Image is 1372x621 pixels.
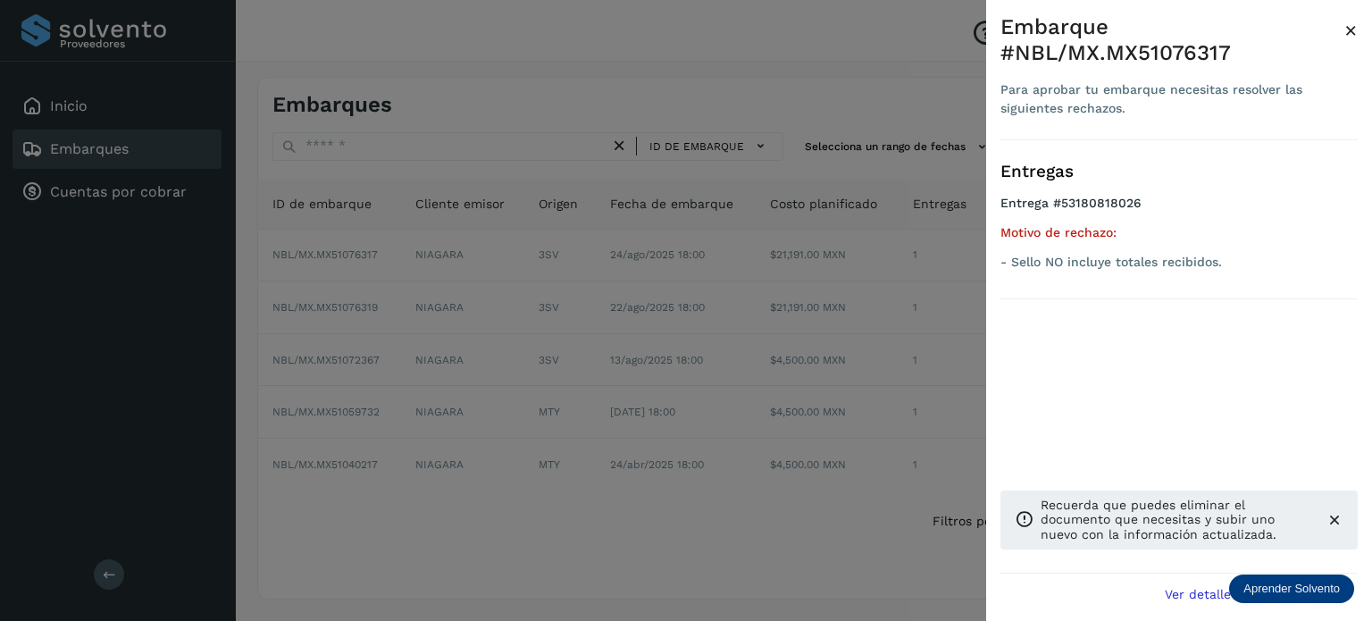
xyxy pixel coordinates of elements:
h5: Motivo de rechazo: [1000,225,1358,240]
button: Ver detalle de embarque [1154,574,1358,614]
p: - Sello NO incluye totales recibidos. [1000,255,1358,270]
span: × [1344,18,1358,43]
div: Para aprobar tu embarque necesitas resolver las siguientes rechazos. [1000,80,1344,118]
h3: Entregas [1000,162,1358,182]
span: Ver detalle de embarque [1165,588,1318,600]
div: Aprender Solvento [1229,575,1354,603]
button: Close [1344,14,1358,46]
p: Aprender Solvento [1243,582,1340,596]
h4: Entrega #53180818026 [1000,196,1358,225]
p: Recuerda que puedes eliminar el documento que necesitas y subir uno nuevo con la información actu... [1041,498,1311,542]
div: Embarque #NBL/MX.MX51076317 [1000,14,1344,66]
